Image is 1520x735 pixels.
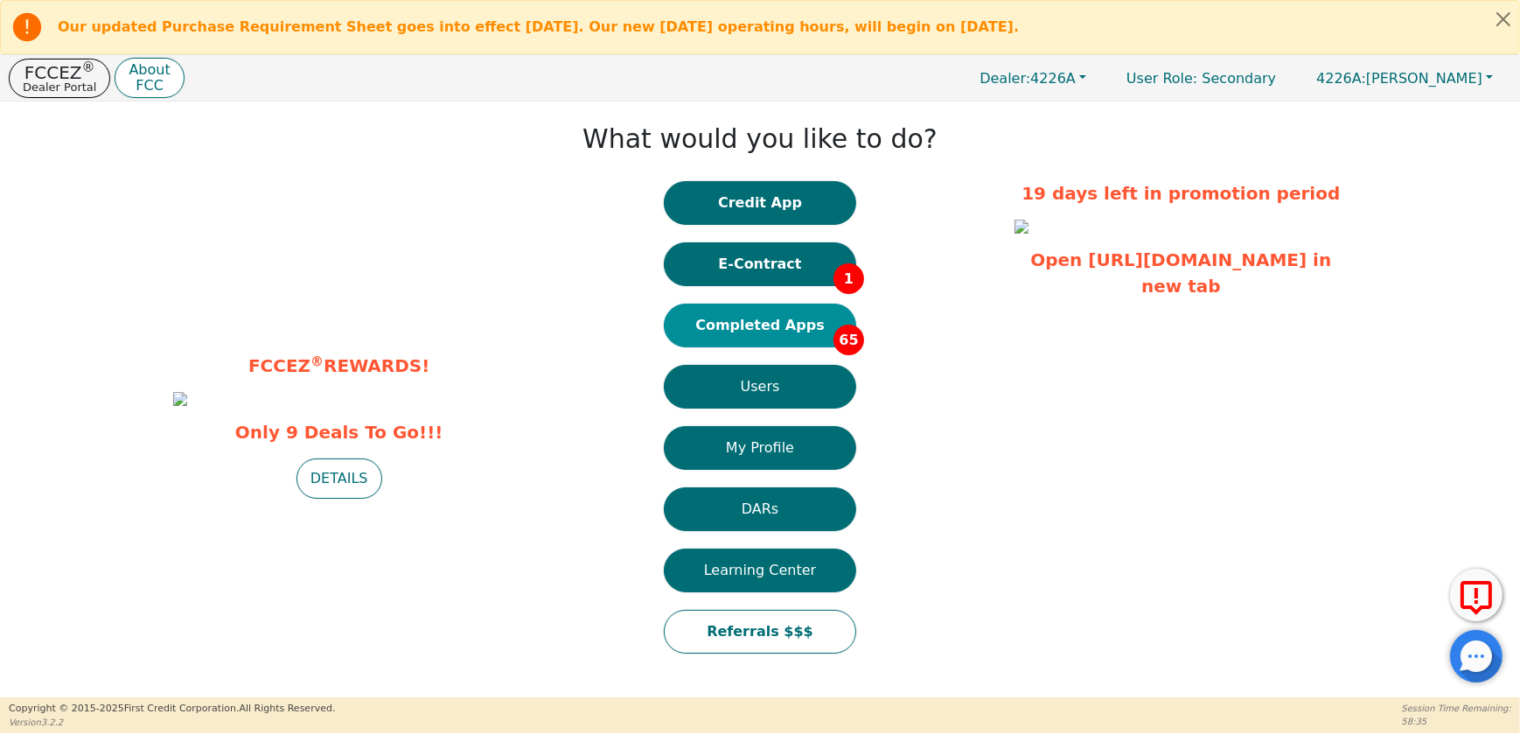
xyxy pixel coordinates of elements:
span: 4226A [980,70,1076,87]
button: Credit App [664,181,856,225]
p: FCCEZ REWARDS! [173,353,506,379]
p: Copyright © 2015- 2025 First Credit Corporation. [9,702,335,717]
p: 58:35 [1402,715,1511,728]
button: Learning Center [664,549,856,592]
span: All Rights Reserved. [239,703,335,714]
a: Open [URL][DOMAIN_NAME] in new tab [1030,249,1331,297]
span: 1 [833,263,864,294]
p: FCC [129,79,170,93]
p: About [129,63,170,77]
sup: ® [82,59,95,75]
span: User Role : [1126,70,1197,87]
button: My Profile [664,426,856,470]
button: Referrals $$$ [664,610,856,654]
img: 97eedc65-5e74-4e8c-9684-fb113cc4dc2d [173,392,187,406]
b: Our updated Purchase Requirement Sheet goes into effect [DATE]. Our new [DATE] operating hours, w... [58,18,1019,35]
button: 4226A:[PERSON_NAME] [1298,65,1511,92]
span: 65 [833,325,864,355]
span: Dealer: [980,70,1030,87]
button: FCCEZ®Dealer Portal [9,59,110,98]
button: DARs [664,487,856,531]
p: Dealer Portal [23,81,96,93]
button: DETAILS [296,458,382,499]
p: FCCEZ [23,64,96,81]
p: Version 3.2.2 [9,716,335,729]
sup: ® [310,353,324,369]
span: Only 9 Deals To Go!!! [173,419,506,445]
p: Secondary [1109,61,1293,95]
img: 2c95de0e-b6f7-487c-9df2-e6e1a5618572 [1014,220,1028,234]
span: [PERSON_NAME] [1316,70,1482,87]
button: Completed Apps65 [664,304,856,347]
button: E-Contract1 [664,242,856,286]
button: Dealer:4226A [961,65,1105,92]
button: Users [664,365,856,409]
button: AboutFCC [115,58,184,99]
h1: What would you like to do? [582,123,938,155]
a: User Role: Secondary [1109,61,1293,95]
p: Session Time Remaining: [1402,702,1511,715]
span: 4226A: [1316,70,1366,87]
button: Report Error to FCC [1450,569,1503,621]
p: 19 days left in promotion period [1014,180,1347,206]
button: Close alert [1488,1,1519,37]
